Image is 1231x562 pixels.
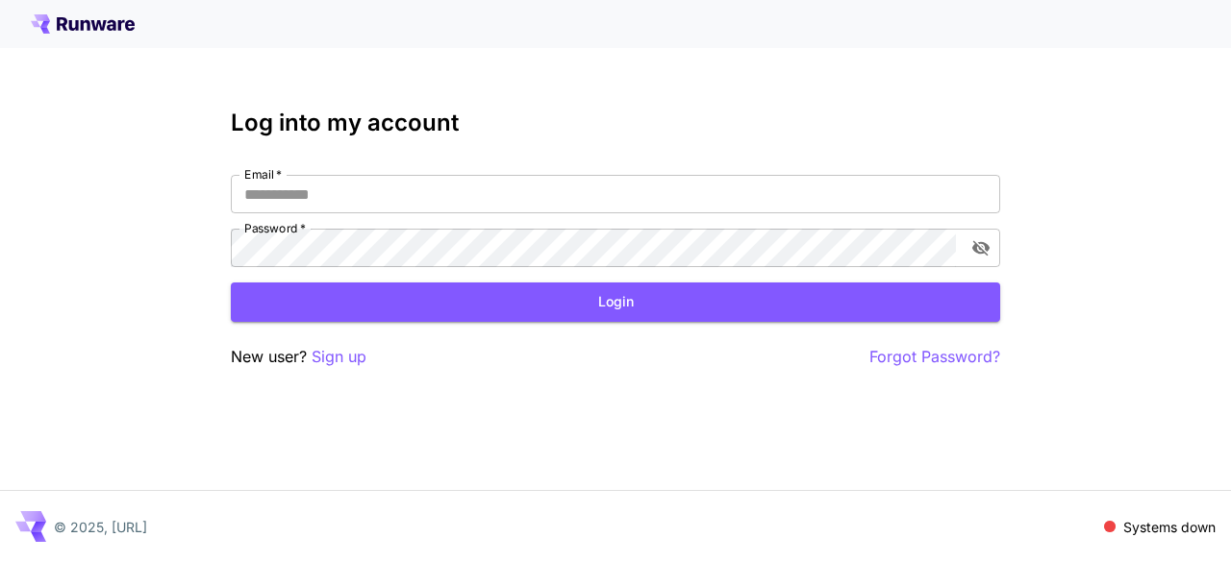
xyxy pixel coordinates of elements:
[54,517,147,537] p: © 2025, [URL]
[244,220,306,236] label: Password
[964,231,998,265] button: toggle password visibility
[312,345,366,369] button: Sign up
[869,345,1000,369] button: Forgot Password?
[231,345,366,369] p: New user?
[231,110,1000,136] h3: Log into my account
[231,282,1000,322] button: Login
[244,166,282,183] label: Email
[1123,517,1216,537] p: Systems down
